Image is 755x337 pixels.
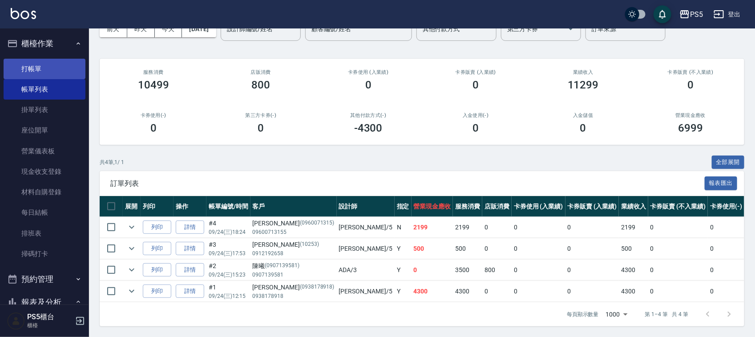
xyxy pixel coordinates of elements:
[482,238,512,259] td: 0
[176,263,204,277] a: 詳情
[412,217,453,238] td: 2199
[619,217,648,238] td: 2199
[453,281,482,302] td: 4300
[708,260,744,281] td: 0
[4,182,85,202] a: 材料自購登錄
[206,217,250,238] td: #4
[412,196,453,217] th: 營業現金應收
[176,221,204,234] a: 詳情
[7,312,25,330] img: Person
[512,196,565,217] th: 卡券使用 (入業績)
[253,292,335,300] p: 0938178918
[125,242,138,255] button: expand row
[206,281,250,302] td: #1
[654,5,671,23] button: save
[687,79,694,91] h3: 0
[708,196,744,217] th: 卡券使用(-)
[265,261,300,271] p: (0907139581)
[110,179,705,188] span: 訂單列表
[206,260,250,281] td: #2
[395,281,412,302] td: Y
[125,285,138,298] button: expand row
[253,261,335,271] div: 陳曦
[209,292,248,300] p: 09/24 (三) 12:15
[648,217,708,238] td: 0
[619,260,648,281] td: 4300
[176,285,204,298] a: 詳情
[482,196,512,217] th: 店販消費
[251,79,270,91] h3: 800
[325,112,412,118] h2: 其他付款方式(-)
[4,291,85,314] button: 報表及分析
[337,238,395,259] td: [PERSON_NAME] /5
[100,158,124,166] p: 共 4 筆, 1 / 1
[143,242,171,256] button: 列印
[218,112,304,118] h2: 第三方卡券(-)
[648,238,708,259] td: 0
[708,281,744,302] td: 0
[512,260,565,281] td: 0
[648,112,734,118] h2: 營業現金應收
[453,217,482,238] td: 2199
[209,271,248,279] p: 09/24 (三) 15:23
[565,217,619,238] td: 0
[27,321,73,329] p: 櫃檯
[472,122,479,134] h3: 0
[567,310,599,318] p: 每頁顯示數量
[565,281,619,302] td: 0
[4,141,85,161] a: 營業儀表板
[708,217,744,238] td: 0
[4,32,85,55] button: 櫃檯作業
[110,69,197,75] h3: 服務消費
[253,283,335,292] div: [PERSON_NAME]
[218,69,304,75] h2: 店販消費
[565,260,619,281] td: 0
[253,271,335,279] p: 0907139581
[174,196,206,217] th: 操作
[300,219,335,228] p: (0960071315)
[433,112,519,118] h2: 入金使用(-)
[395,260,412,281] td: Y
[11,8,36,19] img: Logo
[110,112,197,118] h2: 卡券使用(-)
[4,100,85,120] a: 掛單列表
[253,249,335,257] p: 0912192658
[512,281,565,302] td: 0
[540,69,626,75] h2: 業績收入
[143,285,171,298] button: 列印
[433,69,519,75] h2: 卡券販賣 (入業績)
[141,196,174,217] th: 列印
[365,79,371,91] h3: 0
[4,79,85,100] a: 帳單列表
[4,120,85,140] a: 座位開單
[412,260,453,281] td: 0
[100,21,127,37] button: 前天
[4,161,85,182] a: 現金收支登錄
[565,238,619,259] td: 0
[155,21,182,37] button: 今天
[648,196,708,217] th: 卡券販賣 (不入業績)
[712,156,745,169] button: 全部展開
[182,21,216,37] button: [DATE]
[4,59,85,79] a: 打帳單
[325,69,412,75] h2: 卡券使用 (入業績)
[565,196,619,217] th: 卡券販賣 (入業績)
[150,122,157,134] h3: 0
[209,228,248,236] p: 09/24 (三) 18:24
[337,217,395,238] td: [PERSON_NAME] /5
[337,281,395,302] td: [PERSON_NAME] /5
[708,238,744,259] td: 0
[512,238,565,259] td: 0
[300,240,319,249] p: (10253)
[27,313,73,321] h5: PS5櫃台
[453,196,482,217] th: 服務消費
[580,122,586,134] h3: 0
[412,281,453,302] td: 4300
[138,79,169,91] h3: 10499
[619,238,648,259] td: 500
[143,221,171,234] button: 列印
[564,22,578,36] button: Open
[648,260,708,281] td: 0
[250,196,337,217] th: 客戶
[395,196,412,217] th: 指定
